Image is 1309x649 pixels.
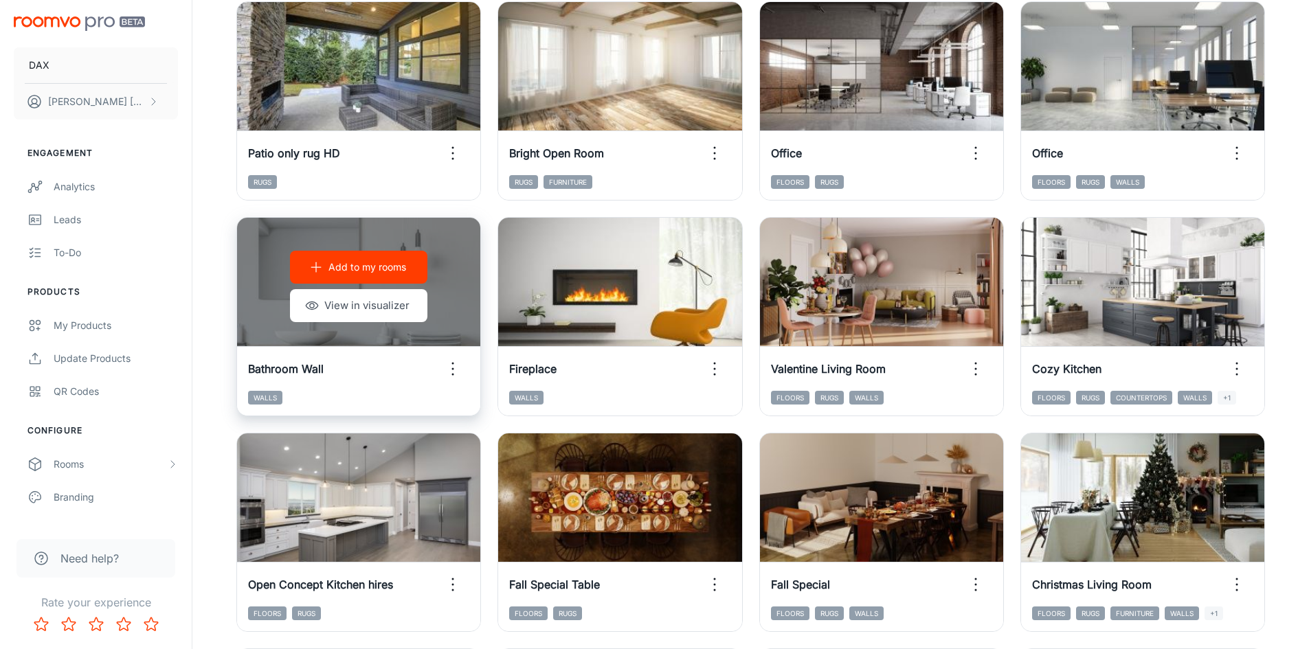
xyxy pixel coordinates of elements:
[849,606,884,620] span: Walls
[1076,606,1105,620] span: Rugs
[14,16,145,31] img: Roomvo PRO Beta
[82,611,110,638] button: Rate 3 star
[1032,175,1071,189] span: Floors
[14,84,178,119] button: [PERSON_NAME] [PERSON_NAME]
[1076,391,1105,405] span: Rugs
[1110,175,1145,189] span: Walls
[54,212,178,227] div: Leads
[29,58,49,73] p: DAX
[11,594,181,611] p: Rate your experience
[1110,391,1172,405] span: Countertops
[509,145,604,161] h6: Bright Open Room
[1032,606,1071,620] span: Floors
[1165,606,1199,620] span: Walls
[54,245,178,260] div: To-do
[55,611,82,638] button: Rate 2 star
[54,384,178,399] div: QR Codes
[1205,606,1223,620] span: +1
[14,47,178,83] button: DAX
[771,606,809,620] span: Floors
[248,391,282,405] span: Walls
[1076,175,1105,189] span: Rugs
[248,576,393,593] h6: Open Concept Kitchen hires
[60,550,119,567] span: Need help?
[248,145,340,161] h6: Patio only rug HD
[1032,361,1101,377] h6: Cozy Kitchen
[290,289,427,322] button: View in visualizer
[815,391,844,405] span: Rugs
[1032,145,1063,161] h6: Office
[509,175,538,189] span: Rugs
[248,361,324,377] h6: Bathroom Wall
[27,611,55,638] button: Rate 1 star
[248,175,277,189] span: Rugs
[290,251,427,284] button: Add to my rooms
[48,94,145,109] p: [PERSON_NAME] [PERSON_NAME]
[54,457,167,472] div: Rooms
[137,611,165,638] button: Rate 5 star
[292,606,321,620] span: Rugs
[771,145,802,161] h6: Office
[544,175,592,189] span: Furniture
[553,606,582,620] span: Rugs
[54,351,178,366] div: Update Products
[849,391,884,405] span: Walls
[815,175,844,189] span: Rugs
[815,606,844,620] span: Rugs
[771,175,809,189] span: Floors
[771,576,830,593] h6: Fall Special
[54,523,178,538] div: Texts
[54,179,178,194] div: Analytics
[1032,391,1071,405] span: Floors
[54,490,178,505] div: Branding
[328,260,406,275] p: Add to my rooms
[509,576,600,593] h6: Fall Special Table
[771,361,886,377] h6: Valentine Living Room
[248,606,287,620] span: Floors
[1032,576,1152,593] h6: Christmas Living Room
[1178,391,1212,405] span: Walls
[54,318,178,333] div: My Products
[1218,391,1236,405] span: +1
[509,391,544,405] span: Walls
[509,606,548,620] span: Floors
[771,391,809,405] span: Floors
[1110,606,1159,620] span: Furniture
[110,611,137,638] button: Rate 4 star
[509,361,557,377] h6: Fireplace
